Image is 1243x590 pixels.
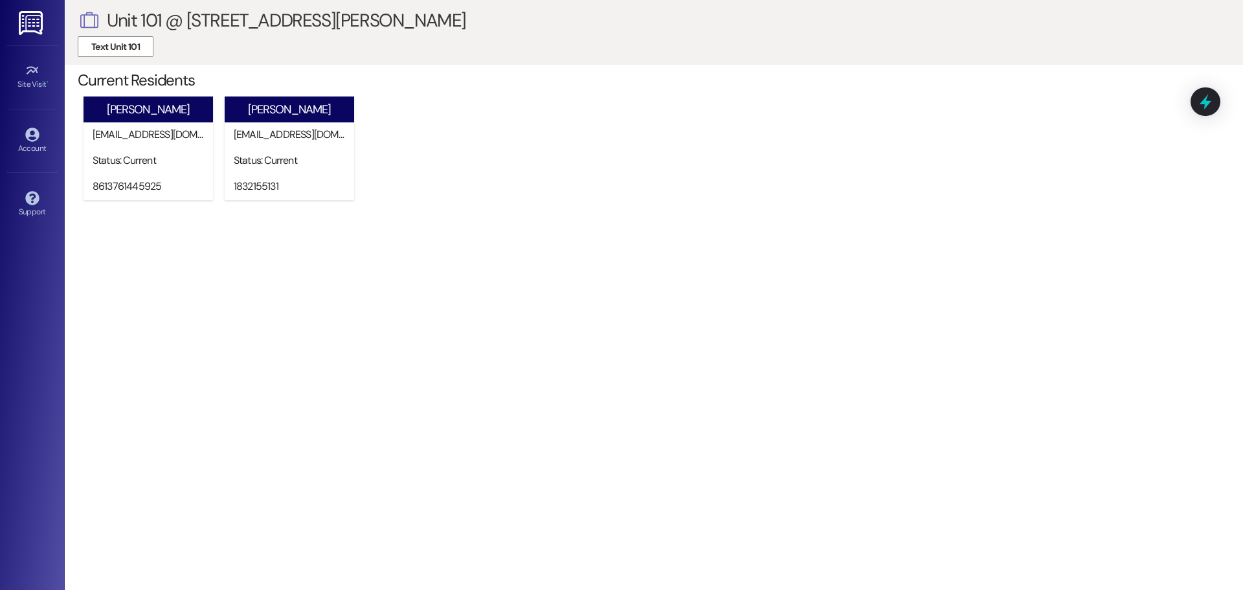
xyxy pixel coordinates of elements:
div: Status: Current [93,153,210,167]
div: [PERSON_NAME] [107,103,190,117]
div: [EMAIL_ADDRESS][DOMAIN_NAME] [93,128,210,141]
div: [PERSON_NAME] [248,103,331,117]
div: Status: Current [234,153,351,167]
img: ResiDesk Logo [19,11,45,35]
div: 8613761445925 [93,179,210,193]
button: Text Unit 101 [78,36,153,57]
a: Support [6,187,58,222]
a: Site Visit • [6,60,58,95]
span: • [47,78,49,87]
div: [EMAIL_ADDRESS][DOMAIN_NAME] [234,128,351,141]
div: Unit 101 @ [STREET_ADDRESS][PERSON_NAME] [107,14,466,27]
a: Account [6,124,58,159]
span: Text Unit 101 [91,40,140,54]
div: Current Residents [78,73,1243,87]
i:  [78,8,100,34]
div: 1832155131 [234,179,351,193]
